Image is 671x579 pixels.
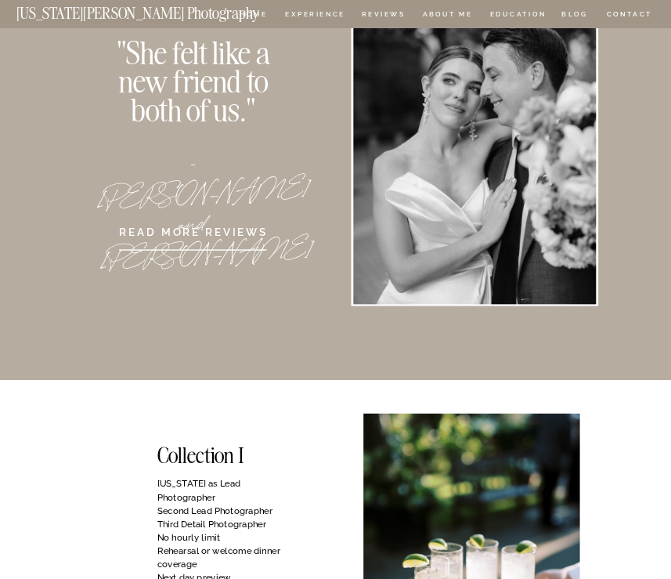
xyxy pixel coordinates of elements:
[561,11,588,20] a: BLOG
[489,11,547,20] a: EDUCATION
[238,11,270,20] a: HOME
[422,11,473,20] a: ABOUT ME
[606,9,652,21] a: CONTACT
[96,148,290,176] p: - [PERSON_NAME] and [PERSON_NAME]
[89,208,298,242] a: READ MORE REVIEWS
[16,5,298,15] a: [US_STATE][PERSON_NAME] Photography
[285,11,344,20] a: Experience
[99,38,287,125] div: "She felt like a new friend to both of us."
[157,446,282,465] h1: Collection I
[362,11,404,20] a: REVIEWS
